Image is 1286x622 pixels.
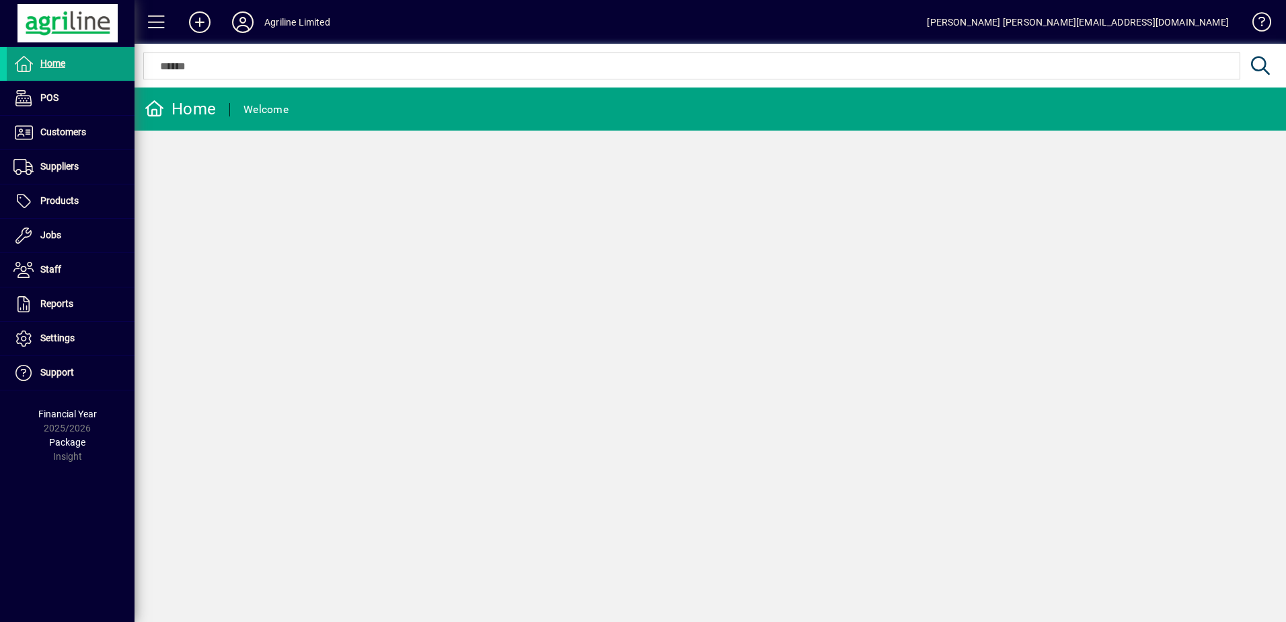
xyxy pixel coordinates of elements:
[145,98,216,120] div: Home
[243,99,289,120] div: Welcome
[264,11,330,33] div: Agriline Limited
[40,161,79,172] span: Suppliers
[7,219,135,252] a: Jobs
[221,10,264,34] button: Profile
[38,409,97,419] span: Financial Year
[40,264,61,275] span: Staff
[7,322,135,355] a: Settings
[40,127,86,137] span: Customers
[7,287,135,321] a: Reports
[927,11,1229,33] div: [PERSON_NAME] [PERSON_NAME][EMAIL_ADDRESS][DOMAIN_NAME]
[7,253,135,287] a: Staff
[40,298,73,309] span: Reports
[7,184,135,218] a: Products
[7,150,135,184] a: Suppliers
[40,92,59,103] span: POS
[7,116,135,149] a: Customers
[40,333,75,343] span: Settings
[40,195,79,206] span: Products
[40,58,65,69] span: Home
[49,437,85,448] span: Package
[178,10,221,34] button: Add
[1242,3,1269,46] a: Knowledge Base
[7,356,135,390] a: Support
[40,230,61,240] span: Jobs
[7,81,135,115] a: POS
[40,367,74,378] span: Support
